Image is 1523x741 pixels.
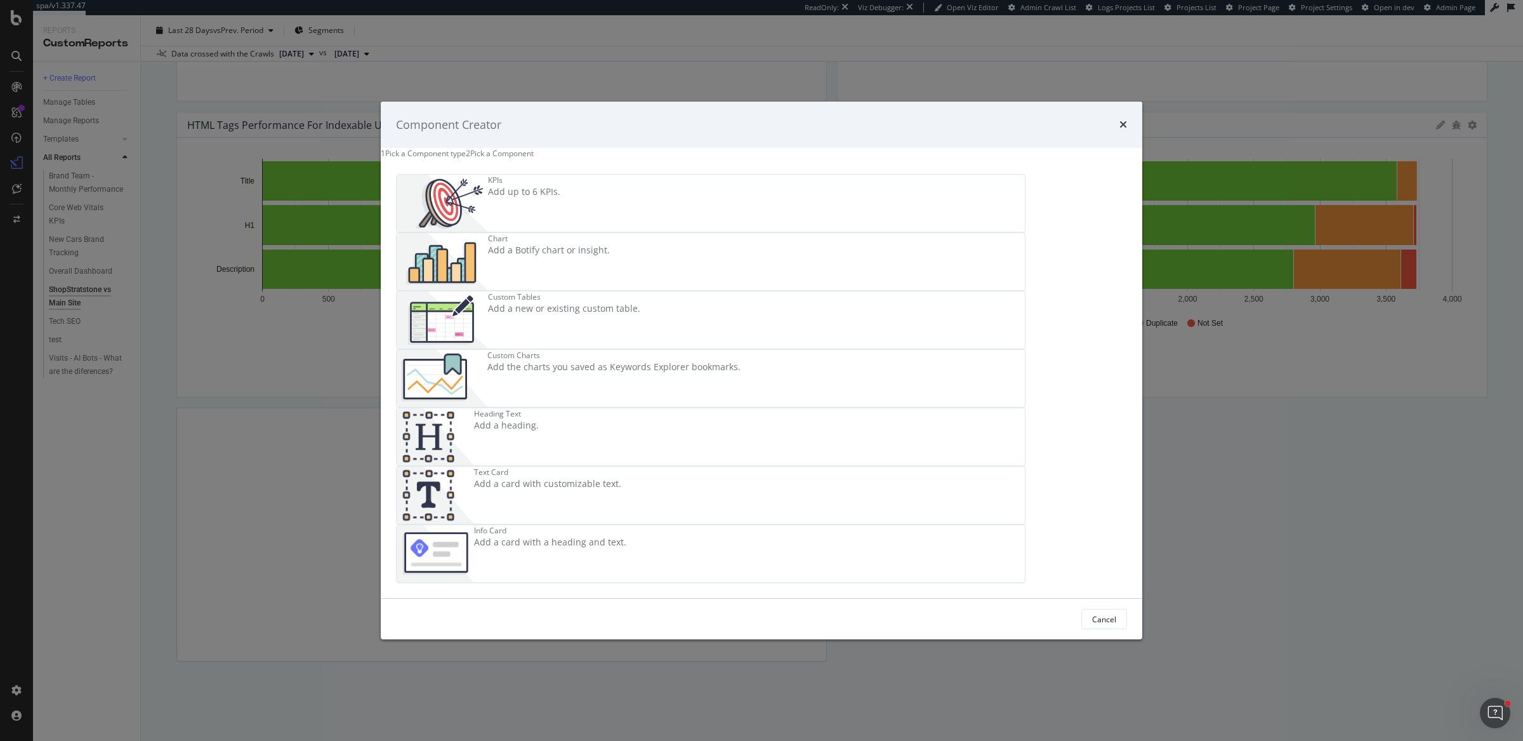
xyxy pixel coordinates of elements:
div: Component Creator [396,117,501,133]
div: Add a heading. [474,420,539,432]
div: Add a Botify chart or insight. [488,244,610,257]
img: Chdk0Fza.png [397,350,487,407]
div: Text Card [474,467,621,477]
div: Info Card [474,525,626,536]
div: Custom Charts [487,350,741,361]
img: BHjNRGjj.png [397,233,488,290]
div: Add the charts you saved as Keywords Explorer bookmarks. [487,361,741,374]
div: Custom Tables [488,291,640,302]
div: Add a card with customizable text. [474,478,621,491]
div: modal [381,102,1142,640]
div: Add a card with a heading and text. [474,537,626,549]
img: CzM_nd8v.png [397,291,488,349]
img: CIPqJSrR.png [397,467,474,524]
div: Add a new or existing custom table. [488,303,640,316]
div: 1 [381,148,385,159]
div: Chart [488,233,610,244]
img: 9fcGIRyhgxRLRpur6FCk681sBQ4rDmX99LnU5EkywwAAAAAElFTkSuQmCC [397,525,474,582]
img: __UUOcd1.png [397,175,488,232]
div: Heading Text [474,408,539,419]
iframe: Intercom live chat [1480,698,1510,728]
div: Pick a Component [470,148,534,159]
div: times [1119,117,1127,133]
div: Pick a Component type [385,148,466,159]
div: Add up to 6 KPIs. [488,186,560,199]
button: Cancel [1081,609,1127,629]
img: CtJ9-kHf.png [397,408,474,465]
div: Cancel [1092,614,1116,625]
div: 2 [466,148,470,159]
div: KPIs [488,175,560,185]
